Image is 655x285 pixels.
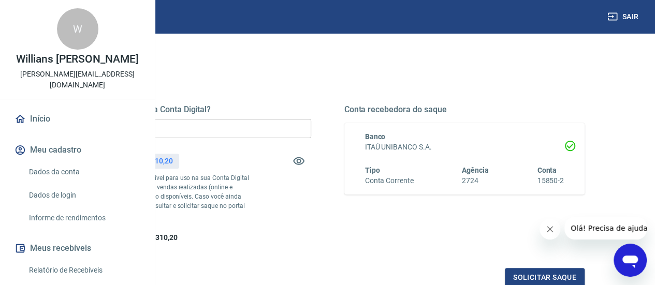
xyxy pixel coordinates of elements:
h5: Conta recebedora do saque [344,104,585,115]
a: Dados de login [25,185,142,206]
a: Dados da conta [25,161,142,183]
p: *Corresponde ao saldo disponível para uso na sua Conta Digital Vindi. Incluindo os valores das ve... [70,173,251,220]
iframe: Fechar mensagem [540,219,560,239]
iframe: Botão para abrir a janela de mensagens [614,244,647,277]
h6: Conta Corrente [365,175,414,186]
a: Início [12,108,142,130]
h5: Quanto deseja sacar da Conta Digital? [70,104,311,115]
span: Conta [537,166,557,174]
p: Willians [PERSON_NAME] [16,54,139,65]
button: Sair [605,7,643,26]
p: [PERSON_NAME][EMAIL_ADDRESS][DOMAIN_NAME] [8,69,147,91]
h6: 15850-2 [537,175,564,186]
span: Olá! Precisa de ajuda? [6,7,87,16]
a: Informe de rendimentos [25,207,142,229]
span: Agência [462,166,489,174]
iframe: Mensagem da empresa [564,217,647,239]
div: W [57,8,98,50]
button: Meus recebíveis [12,237,142,260]
h6: ITAÚ UNIBANCO S.A. [365,142,564,153]
span: R$ 152.310,20 [130,233,177,242]
p: R$ 152.310,20 [126,156,172,167]
a: Relatório de Recebíveis [25,260,142,281]
h6: 2724 [462,175,489,186]
button: Meu cadastro [12,139,142,161]
span: Tipo [365,166,380,174]
span: Banco [365,132,386,141]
